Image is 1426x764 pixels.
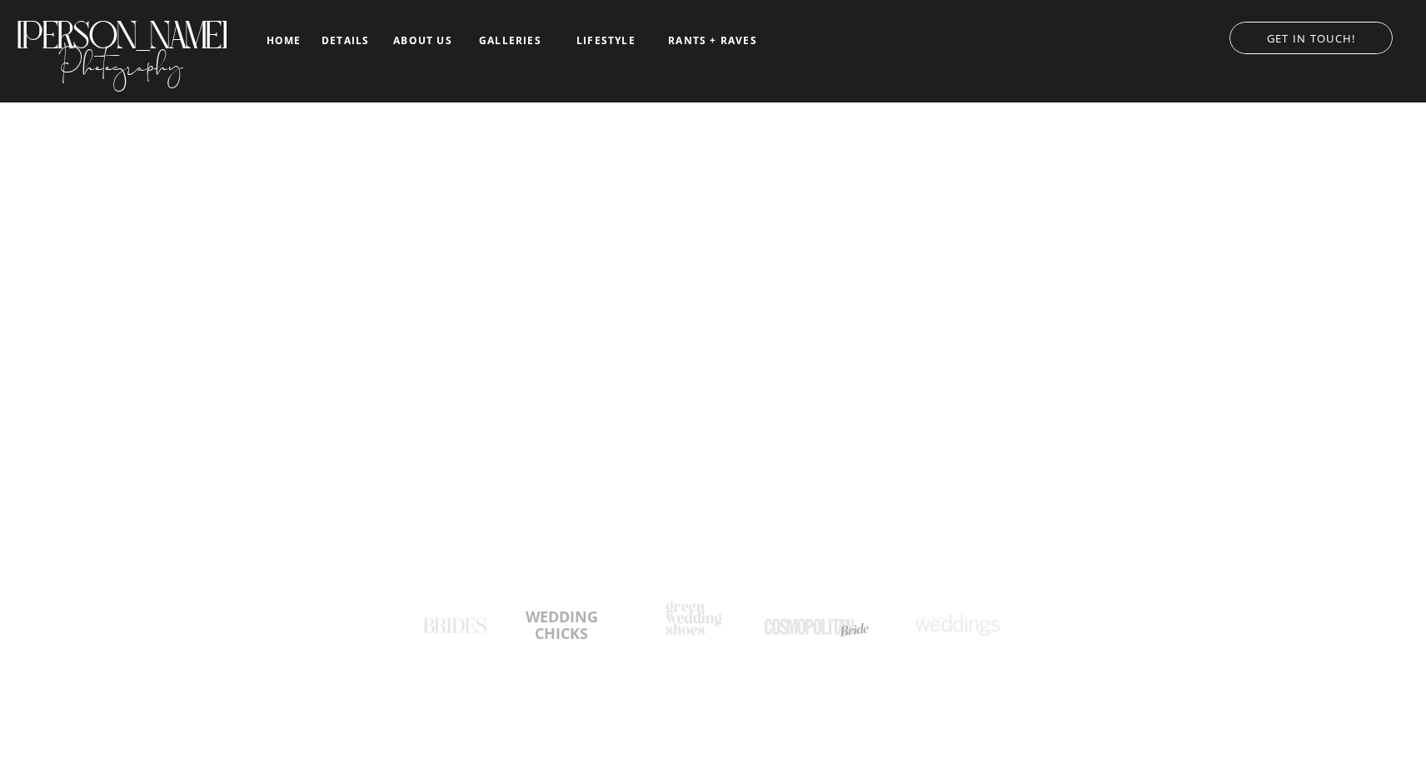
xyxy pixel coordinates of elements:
[264,35,303,46] a: home
[477,455,949,472] h2: DOCUMENTARY-STYLE PHOTOGRAPHY WITH A TOUCH OF EDITORIAL FLAIR
[393,344,1034,362] h1: Luxury San Antonio Wedding Photographer Capturing Candid, Nostalgic Moments
[526,607,598,643] b: WEDDING CHICKS
[388,35,457,47] a: about us
[564,35,648,47] a: LIFESTYLE
[666,35,759,47] a: RANTS + RAVES
[322,35,369,45] a: details
[14,32,228,87] a: Photography
[476,35,545,47] a: galleries
[260,378,1166,422] h3: TELLING YOUR LOVE STORY
[14,13,228,41] a: [PERSON_NAME]
[1213,27,1409,44] a: GET IN TOUCH!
